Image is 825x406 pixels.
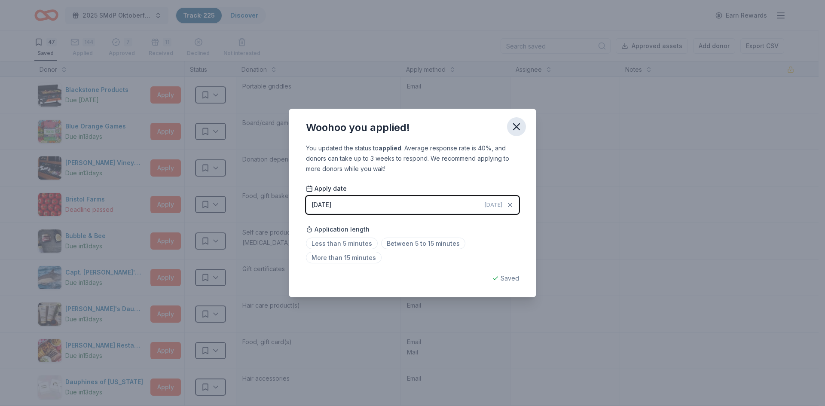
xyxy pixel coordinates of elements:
[306,184,347,193] span: Apply date
[306,143,519,174] div: You updated the status to . Average response rate is 40%, and donors can take up to 3 weeks to re...
[485,201,502,208] span: [DATE]
[306,196,519,214] button: [DATE][DATE]
[306,238,378,249] span: Less than 5 minutes
[306,224,370,235] span: Application length
[306,252,382,263] span: More than 15 minutes
[306,121,410,134] div: Woohoo you applied!
[379,144,401,152] b: applied
[381,238,465,249] span: Between 5 to 15 minutes
[312,200,332,210] div: [DATE]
